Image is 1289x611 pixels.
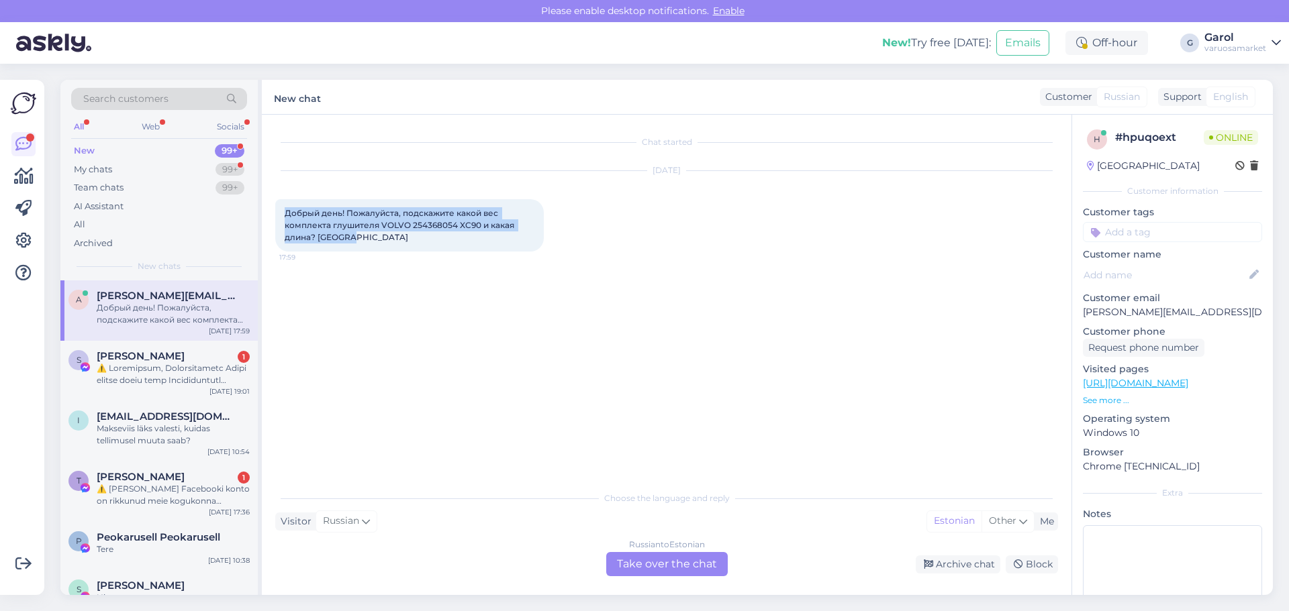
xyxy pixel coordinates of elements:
span: Russian [1104,90,1140,104]
span: h [1094,134,1100,144]
div: AI Assistant [74,200,124,213]
div: Garol [1204,32,1266,43]
div: Socials [214,118,247,135]
span: S [77,584,81,594]
div: Block [1006,555,1058,573]
div: Archive chat [916,555,1000,573]
div: All [74,218,85,231]
span: New chats [138,260,181,272]
div: Web [139,118,162,135]
p: Visited pages [1083,362,1262,376]
span: Добрый день! Пожалуйста, подскажите какой вес комплекта глушителя VOLVO 254368054 XC90 и какая дл... [285,208,516,242]
div: Try free [DATE]: [882,35,991,51]
span: Enable [709,5,749,17]
span: i [77,415,80,425]
p: Customer email [1083,291,1262,305]
span: Sheila Perez [97,350,185,362]
span: 17:59 [279,252,330,262]
p: [PERSON_NAME][EMAIL_ADDRESS][DOMAIN_NAME] [1083,305,1262,319]
div: 99+ [215,144,244,158]
p: Customer tags [1083,205,1262,219]
img: Askly Logo [11,91,36,116]
p: Notes [1083,507,1262,521]
div: Customer information [1083,185,1262,197]
div: ⚠️ [PERSON_NAME] Facebooki konto on rikkunud meie kogukonna standardeid. Meie süsteem on saanud p... [97,483,250,507]
div: 1 [238,351,250,363]
input: Add name [1084,268,1247,282]
span: ayuzefovsky@yahoo.com [97,290,236,302]
div: Tere [97,543,250,555]
a: Garolvaruosamarket [1204,32,1281,54]
div: ⚠️ Loremipsum, Dolorsitametc Adipi elitse doeiu temp Incididuntutl etdoloremagn aliqu en admin ve... [97,362,250,386]
div: [DATE] [275,164,1058,176]
div: My chats [74,163,112,176]
span: English [1213,90,1248,104]
div: Visitor [275,514,312,529]
p: Chrome [TECHNICAL_ID] [1083,459,1262,474]
span: info.stuudioauto@gmail.com [97,410,236,423]
span: Online [1204,130,1258,145]
p: Customer name [1083,247,1262,262]
div: Choose the language and reply [275,492,1058,504]
div: Customer [1040,90,1092,104]
div: Off-hour [1065,31,1148,55]
div: 99+ [216,163,244,176]
span: a [76,294,82,304]
button: Emails [996,30,1049,56]
b: New! [882,36,911,49]
div: [DATE] 17:59 [209,326,250,336]
div: [DATE] 17:36 [209,507,250,517]
div: All [71,118,87,135]
div: Request phone number [1083,339,1204,357]
span: Russian [323,514,359,529]
div: Hi [97,592,250,604]
div: Chat started [275,136,1058,148]
span: Search customers [83,92,169,106]
a: [URL][DOMAIN_NAME] [1083,377,1188,389]
div: Estonian [927,511,982,531]
div: Archived [74,237,113,250]
span: Thabiso Tsubele [97,471,185,483]
div: Me [1035,514,1054,529]
div: # hpuqoext [1115,129,1204,146]
div: [DATE] 19:01 [209,386,250,396]
div: [DATE] 10:38 [208,555,250,565]
div: New [74,144,95,158]
label: New chat [274,88,321,106]
div: 99+ [216,181,244,195]
div: [GEOGRAPHIC_DATA] [1087,159,1200,173]
p: Browser [1083,445,1262,459]
div: Russian to Estonian [629,539,705,551]
p: Windows 10 [1083,426,1262,440]
div: Support [1158,90,1202,104]
p: Customer phone [1083,325,1262,339]
div: [DATE] 10:54 [207,447,250,457]
span: P [76,536,82,546]
div: Extra [1083,487,1262,499]
div: Makseviis läks valesti, kuidas tellimusel muuta saab? [97,423,250,447]
div: 1 [238,471,250,484]
div: varuosamarket [1204,43,1266,54]
span: S [77,355,81,365]
div: Take over the chat [606,552,728,576]
span: Peokarusell Peokarusell [97,531,220,543]
p: See more ... [1083,394,1262,406]
span: Sally Wu [97,579,185,592]
p: Operating system [1083,412,1262,426]
input: Add a tag [1083,222,1262,242]
div: G [1180,34,1199,52]
span: T [77,476,81,486]
div: Team chats [74,181,124,195]
div: Добрый день! Пожалуйста, подскажите какой вес комплекта глушителя VOLVO 254368054 XC90 и какая дл... [97,302,250,326]
span: Other [989,514,1016,526]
